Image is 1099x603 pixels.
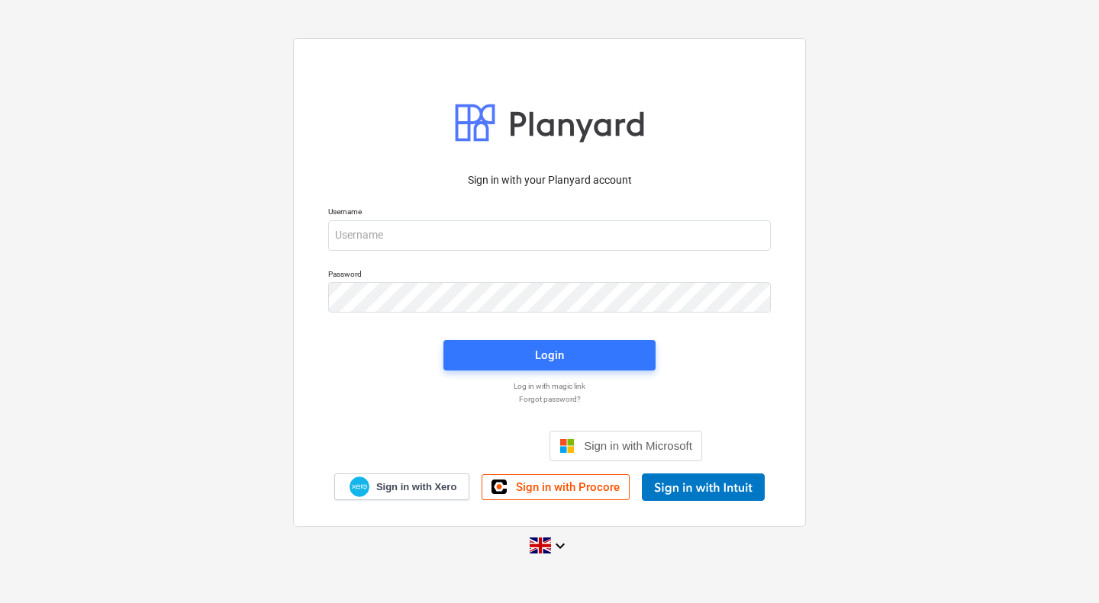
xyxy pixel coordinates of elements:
i: keyboard_arrow_down [551,537,569,555]
span: Sign in with Microsoft [584,439,692,452]
p: Username [328,207,771,220]
img: Xero logo [350,476,369,497]
input: Username [328,220,771,251]
span: Sign in with Xero [376,480,456,494]
button: Login [443,340,656,370]
iframe: Sign in with Google Button [389,429,545,463]
a: Sign in with Xero [334,473,470,500]
img: Microsoft logo [559,438,575,454]
span: Sign in with Procore [516,480,620,494]
div: Login [535,345,564,365]
a: Forgot password? [321,394,778,404]
a: Log in with magic link [321,381,778,391]
a: Sign in with Procore [482,474,630,500]
p: Password [328,269,771,282]
p: Sign in with your Planyard account [328,172,771,188]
